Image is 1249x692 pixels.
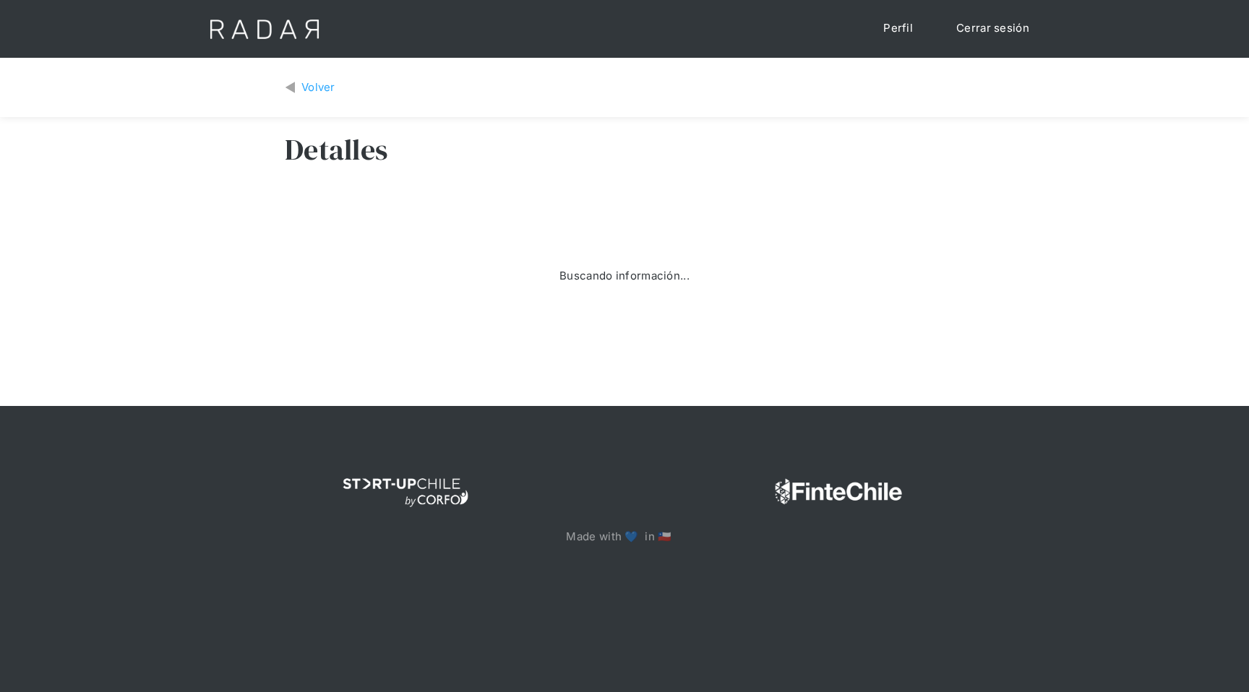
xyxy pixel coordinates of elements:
[942,14,1044,43] a: Cerrar sesión
[869,14,927,43] a: Perfil
[285,131,387,168] h3: Detalles
[566,529,682,545] p: Made with 💙 in 🇨🇱
[285,79,335,96] a: Volver
[559,268,690,285] div: Buscando información...
[301,79,335,96] div: Volver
